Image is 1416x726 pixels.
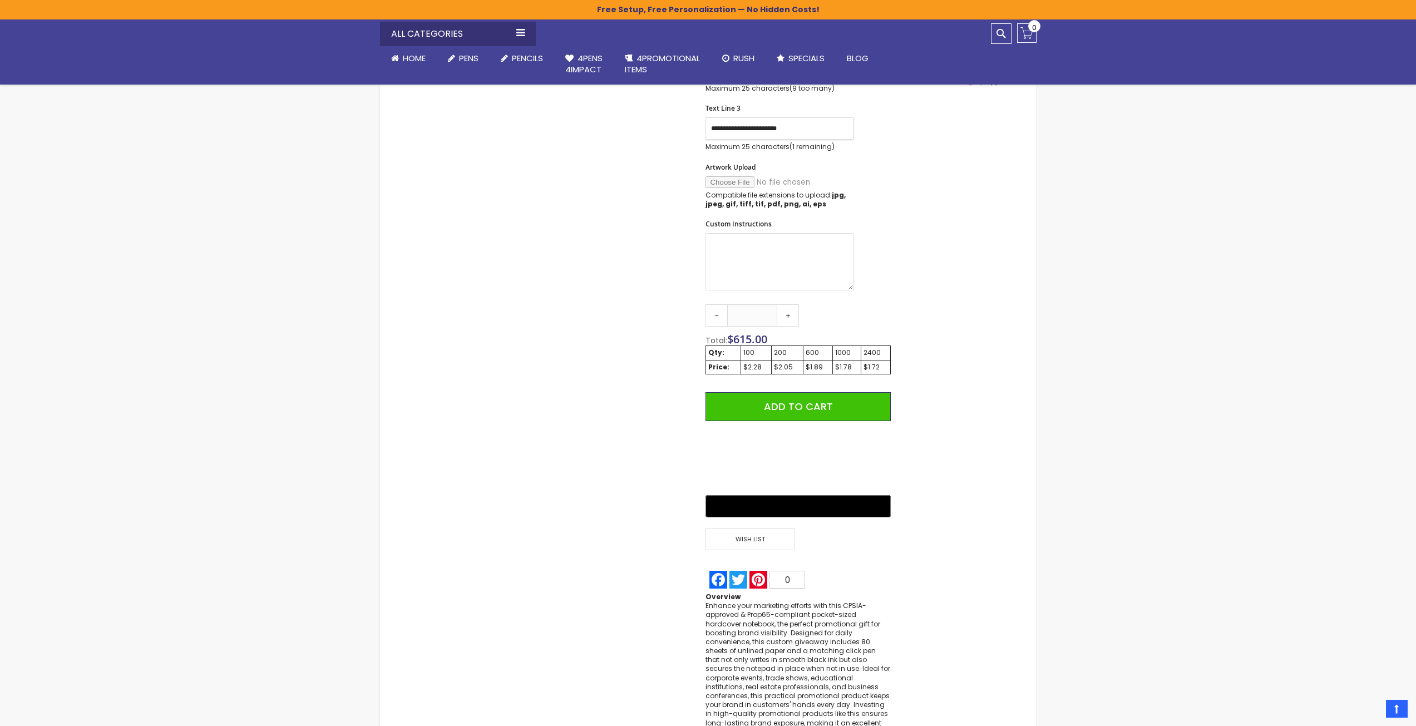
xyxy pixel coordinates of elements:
a: Pens [437,46,490,71]
span: 4Pens 4impact [565,52,603,75]
span: Pencils [512,52,543,64]
a: Twitter [728,571,748,589]
iframe: PayPal [705,429,890,487]
div: $1.72 [864,363,888,372]
strong: jpg, jpeg, gif, tiff, tif, pdf, png, ai, eps [705,190,846,209]
span: (1 remaining) [790,142,835,151]
span: (9 too many) [790,83,835,93]
a: 4PROMOTIONALITEMS [614,46,711,82]
span: Custom Instructions [705,219,772,229]
a: Wish List [705,529,798,550]
div: 100 [743,348,769,357]
p: Maximum 25 characters [705,84,853,93]
a: + [777,304,799,327]
div: All Categories [380,22,536,46]
a: Rush [711,46,766,71]
span: Total: [705,335,727,346]
strong: Qty: [708,348,724,357]
iframe: Google Customer Reviews [1324,696,1416,726]
strong: Price: [708,362,729,372]
a: Specials [766,46,836,71]
span: Wish List [705,529,795,550]
a: 0 [1017,23,1037,43]
span: Text Line 3 [705,103,741,113]
div: 600 [806,348,830,357]
a: Blog [836,46,880,71]
span: 0 [785,575,790,585]
a: Pinterest0 [748,571,806,589]
div: $2.05 [774,363,801,372]
span: Add to Cart [764,399,833,413]
span: Blog [847,52,869,64]
span: 0 [1032,22,1037,33]
div: $1.89 [806,363,830,372]
span: Specials [788,52,825,64]
button: Buy with GPay [705,495,890,517]
strong: Overview [705,592,741,601]
a: 4Pens4impact [554,46,614,82]
a: Pencils [490,46,554,71]
div: $1.78 [835,363,859,372]
a: 4pens.com certificate URL [918,80,1025,90]
span: 615.00 [733,332,767,347]
span: Artwork Upload [705,162,756,172]
div: 2400 [864,348,888,357]
span: Pens [459,52,478,64]
span: Home [403,52,426,64]
div: 200 [774,348,801,357]
span: Rush [733,52,754,64]
div: 1000 [835,348,859,357]
span: $ [727,332,767,347]
p: Maximum 25 characters [705,142,853,151]
span: 4PROMOTIONAL ITEMS [625,52,700,75]
div: $2.28 [743,363,769,372]
a: Home [380,46,437,71]
button: Add to Cart [705,392,890,421]
p: Compatible file extensions to upload: [705,191,853,209]
a: Facebook [708,571,728,589]
a: - [705,304,728,327]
